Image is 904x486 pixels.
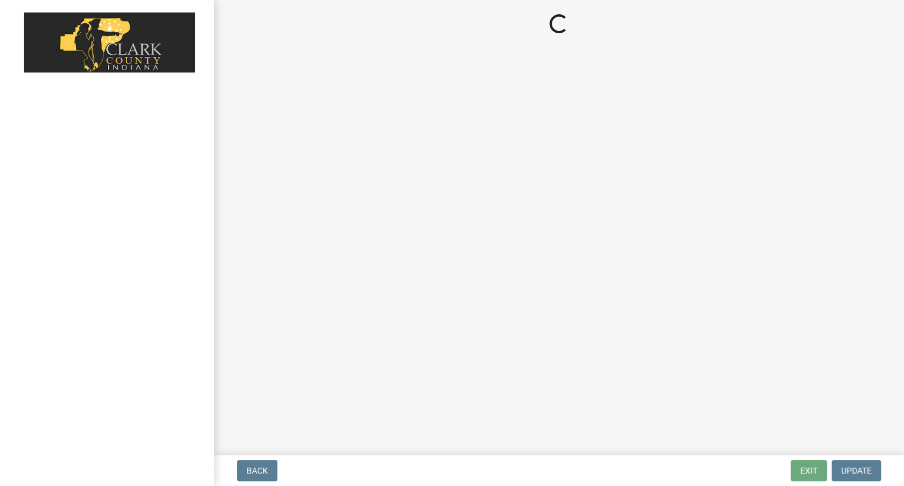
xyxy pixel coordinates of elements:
button: Update [832,460,881,481]
button: Back [237,460,277,481]
img: Clark County, Indiana [24,12,195,72]
span: Update [841,466,871,475]
button: Exit [791,460,827,481]
span: Back [246,466,268,475]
